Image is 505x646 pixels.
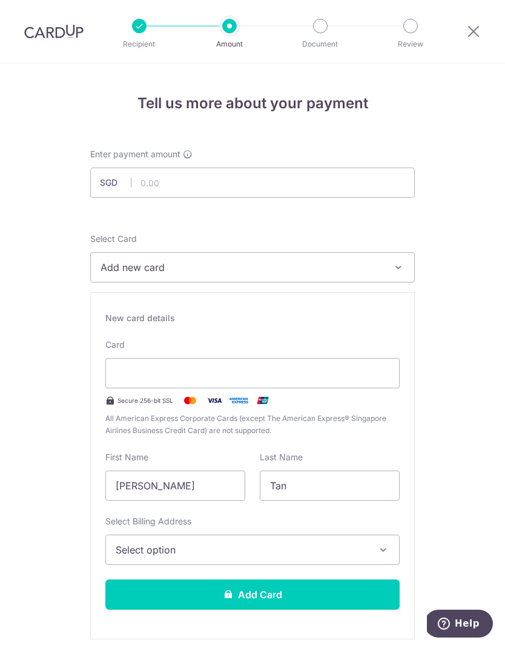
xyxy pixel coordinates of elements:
input: 0.00 [90,168,415,198]
button: Add Card [105,579,400,610]
button: Add new card [90,252,415,282]
span: Select option [116,543,368,557]
img: .alt.unionpay [251,393,275,408]
span: Add new card [101,260,383,275]
label: Card [105,339,125,351]
span: All American Express Corporate Cards (except The American Express® Singapore Airlines Business Cr... [105,413,400,437]
input: Cardholder First Name [105,471,245,501]
iframe: Opens a widget where you can find more information [427,610,493,640]
img: .alt.amex [226,393,251,408]
span: SGD [100,177,131,189]
label: First Name [105,451,148,463]
p: Review [377,38,444,50]
div: New card details [105,312,400,324]
label: Select Billing Address [105,515,191,527]
img: Visa [202,393,226,408]
button: Select option [105,535,400,565]
p: Amount [196,38,263,50]
img: Mastercard [178,393,202,408]
input: Cardholder Last Name [260,471,400,501]
h4: Tell us more about your payment [90,93,415,114]
label: Last Name [260,451,303,463]
iframe: Secure card payment input frame [116,366,389,380]
span: Enter payment amount [90,148,180,160]
span: Secure 256-bit SSL [117,396,173,405]
p: Document [286,38,354,50]
img: CardUp [24,24,84,39]
p: Recipient [105,38,173,50]
span: translation missing: en.payables.payment_networks.credit_card.summary.labels.select_card [90,233,137,244]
